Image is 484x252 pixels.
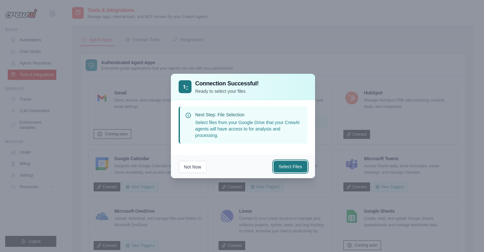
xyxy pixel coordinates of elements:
[195,111,302,118] p: Next Step: File Selection
[274,161,307,172] button: Select Files
[195,88,259,94] p: Ready to select your files
[179,161,207,173] button: Not Now
[195,79,259,88] h3: Connection Successful!
[195,119,302,139] p: Select files from your Google Drive that your CrewAI agents will have access to for analysis and ...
